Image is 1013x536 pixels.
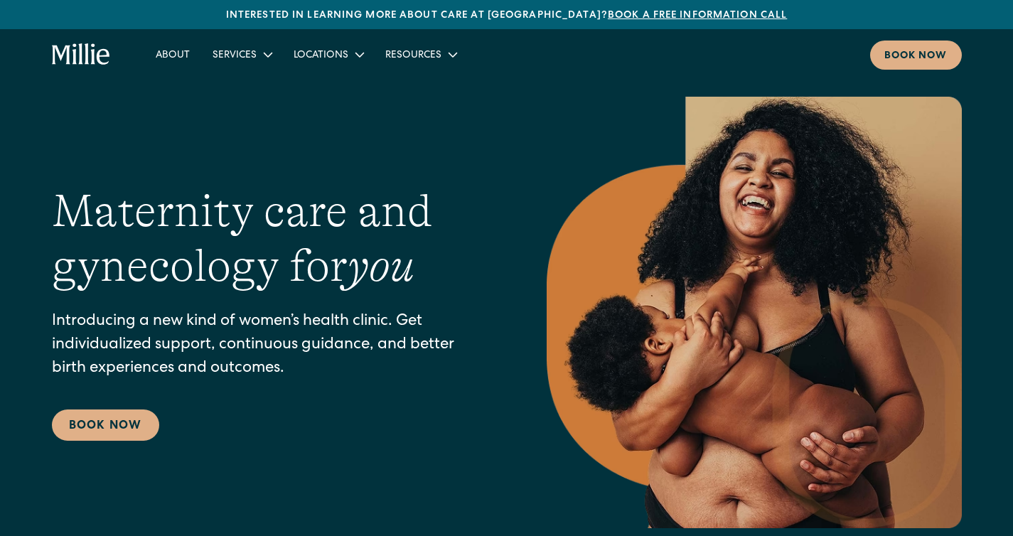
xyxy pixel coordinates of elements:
[282,43,374,66] div: Locations
[608,11,787,21] a: Book a free information call
[52,311,490,381] p: Introducing a new kind of women’s health clinic. Get individualized support, continuous guidance,...
[213,48,257,63] div: Services
[52,409,159,441] a: Book Now
[884,49,948,64] div: Book now
[385,48,441,63] div: Resources
[52,43,111,66] a: home
[201,43,282,66] div: Services
[870,41,962,70] a: Book now
[374,43,467,66] div: Resources
[547,97,962,528] img: Smiling mother with her baby in arms, celebrating body positivity and the nurturing bond of postp...
[52,184,490,294] h1: Maternity care and gynecology for
[144,43,201,66] a: About
[348,240,414,291] em: you
[294,48,348,63] div: Locations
